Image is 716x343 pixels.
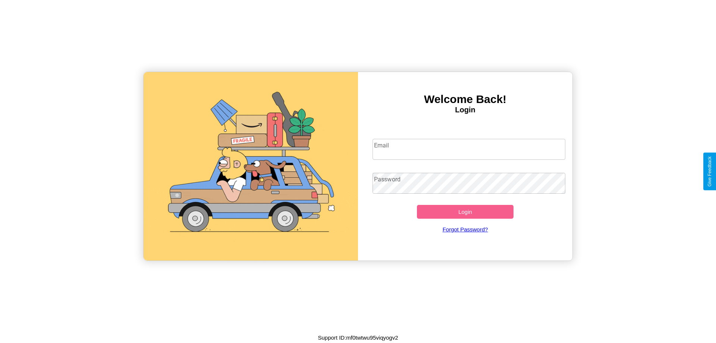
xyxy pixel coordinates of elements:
[417,205,514,219] button: Login
[358,106,572,114] h4: Login
[358,93,572,106] h3: Welcome Back!
[318,333,398,343] p: Support ID: mf0twtwu95viqyogv2
[369,219,562,240] a: Forgot Password?
[144,72,358,261] img: gif
[707,156,712,187] div: Give Feedback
